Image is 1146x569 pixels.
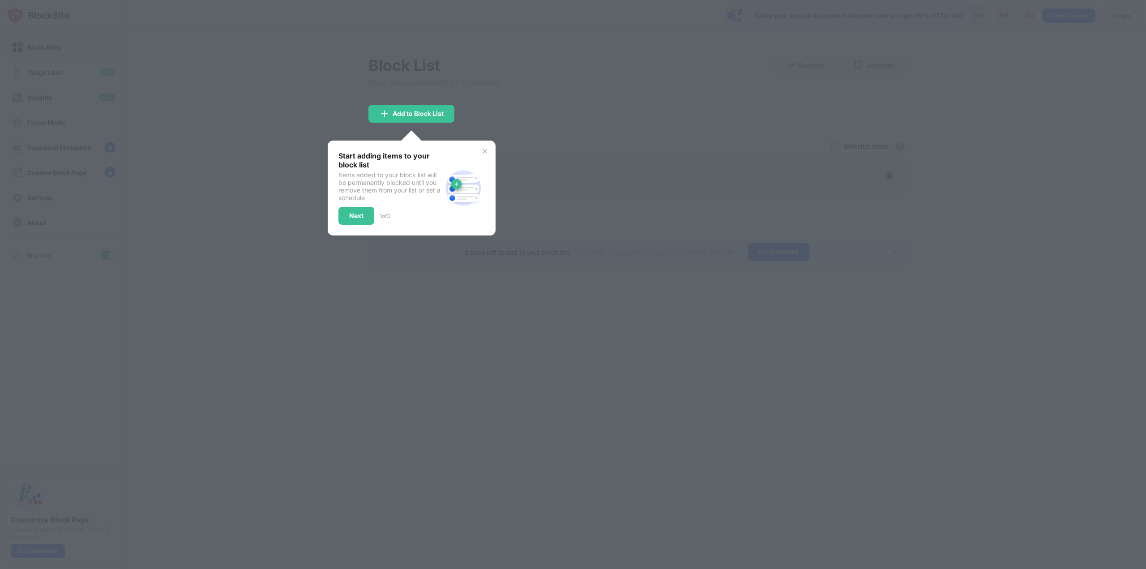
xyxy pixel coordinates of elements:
div: Next [349,212,363,219]
div: Items added to your block list will be permanently blocked until you remove them from your list o... [338,171,442,201]
img: x-button.svg [481,148,488,155]
div: Add to Block List [393,110,444,117]
div: Start adding items to your block list [338,151,442,169]
div: 1 of 3 [380,213,390,219]
img: block-site.svg [442,167,485,210]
